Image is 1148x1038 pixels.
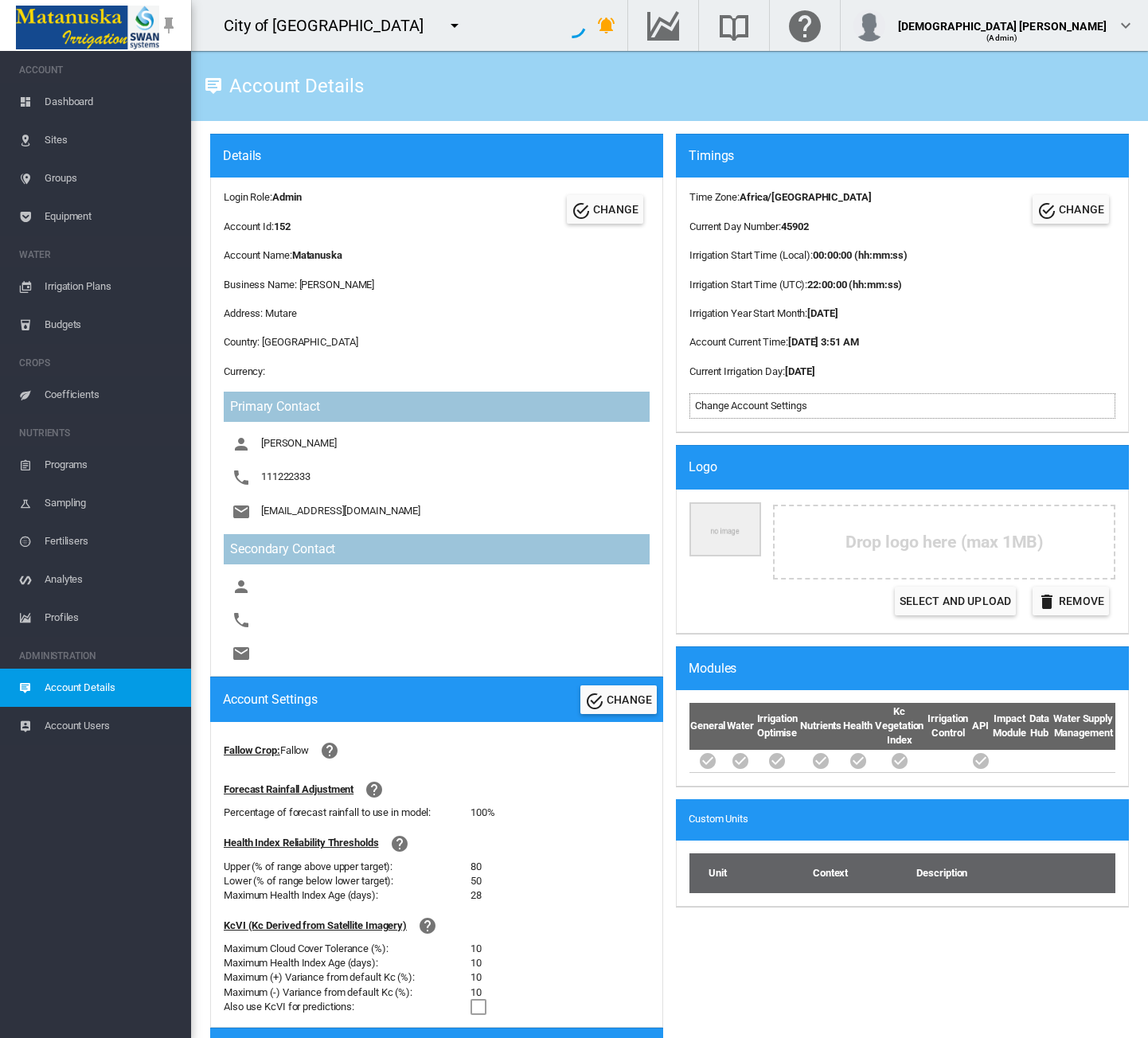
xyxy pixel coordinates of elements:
[781,220,809,232] b: 45902
[1059,595,1104,607] span: Remove
[607,693,652,706] span: CHANGE
[445,16,464,35] md-icon: icon-menu-down
[698,751,717,771] md-icon: icon-checkbox-marked-circle
[224,860,471,874] div: Upper (% of range above upper target):
[390,834,409,853] md-icon: icon-help-circle
[689,365,908,379] div: :
[689,220,779,232] span: Current Day Number
[807,279,902,291] b: 22:00:00 (hh:mm:ss)
[597,16,616,35] md-icon: icon-bell-ring
[471,860,482,874] div: 80
[45,376,178,414] span: Coefficients
[873,703,926,750] th: Kc Vegetation Index
[1033,195,1109,224] button: Change Account Timings
[842,703,873,750] th: Health
[811,751,830,771] md-icon: icon-checkbox-marked-circle
[272,191,302,203] b: Admin
[689,147,1129,165] div: Timings
[292,249,342,261] b: Matanuska
[224,874,471,888] div: Lower (% of range below lower target):
[159,16,178,35] md-icon: icon-pin
[1116,16,1135,35] md-icon: icon-chevron-down
[1028,703,1051,750] th: Data Hub
[799,703,842,750] th: Nutrients
[755,703,799,750] th: Irrigation Optimise
[45,197,178,236] span: Equipment
[567,195,643,224] button: Change Account Details
[471,874,482,888] div: 50
[224,190,301,205] div: Login Role:
[689,306,908,321] div: :
[314,735,346,767] button: icon-help-circle
[45,121,178,159] span: Sites
[224,1000,471,1014] div: Also use KcVI for predictions:
[19,643,178,669] span: ADMINISTRATION
[224,743,280,758] div: Fallow Crop:
[45,159,178,197] span: Groups
[224,942,471,956] div: Maximum Cloud Cover Tolerance (%):
[1037,592,1056,611] md-icon: icon-delete
[471,985,482,1000] div: 10
[471,888,482,903] div: 28
[689,191,737,203] span: Time Zone
[807,307,838,319] b: [DATE]
[689,249,810,261] span: Irrigation Start Time (Local)
[45,267,178,306] span: Irrigation Plans
[689,812,748,826] span: Custom Units
[274,220,291,232] b: 152
[224,306,650,321] div: Address: Mutare
[1051,703,1115,750] th: Water Supply Management
[45,446,178,484] span: Programs
[689,248,908,263] div: :
[926,703,970,750] th: Irrigation Control
[788,336,859,348] b: [DATE] 3:51 AM
[19,350,178,376] span: CROPS
[689,307,805,319] span: Irrigation Year Start Month
[224,985,471,1000] div: Maximum (-) Variance from default Kc (%):
[19,420,178,446] span: NUTRIENTS
[232,577,251,596] md-icon: icon-account
[689,459,1129,476] div: Logo
[45,484,178,522] span: Sampling
[689,660,1129,677] div: Modules
[224,14,438,37] div: City of [GEOGRAPHIC_DATA]
[471,806,495,820] div: 100%
[689,190,908,205] div: :
[224,365,650,379] div: Currency:
[1037,201,1056,220] md-icon: icon-check-circle
[224,956,471,970] div: Maximum Health Index Age (days):
[593,203,638,216] span: CHANGE
[45,83,178,121] span: Dashboard
[644,16,682,35] md-icon: Go to the Data Hub
[970,703,991,750] th: API
[232,468,251,487] md-icon: icon-phone
[689,703,726,750] th: General
[767,751,787,771] md-icon: icon-checkbox-marked-circle
[204,76,223,96] md-icon: icon-tooltip-text
[261,471,310,483] span: 111222333
[232,502,251,521] md-icon: icon-email
[695,399,1110,413] div: Change Account Settings
[16,6,159,49] img: Matanuska_LOGO.png
[19,242,178,267] span: WATER
[1059,203,1104,216] span: CHANGE
[898,12,1107,28] div: [DEMOGRAPHIC_DATA] [PERSON_NAME]
[591,10,623,41] button: icon-bell-ring
[471,942,482,956] div: 10
[45,599,178,637] span: Profiles
[740,191,872,203] b: Africa/[GEOGRAPHIC_DATA]
[731,751,750,771] md-icon: icon-checkbox-marked-circle
[223,147,663,165] div: Details
[585,692,604,711] md-icon: icon-check-circle
[224,220,301,234] div: Account Id:
[384,828,416,860] button: icon-help-circle
[689,853,812,893] th: Unit
[45,707,178,745] span: Account Users
[232,644,251,663] md-icon: icon-email
[580,685,657,714] button: Change Account Settings
[786,16,824,35] md-icon: Click here for help
[224,888,471,903] div: Maximum Health Index Age (days):
[224,248,650,263] div: Account Name:
[358,774,390,806] button: icon-help-circle
[689,279,805,291] span: Irrigation Start Time (UTC)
